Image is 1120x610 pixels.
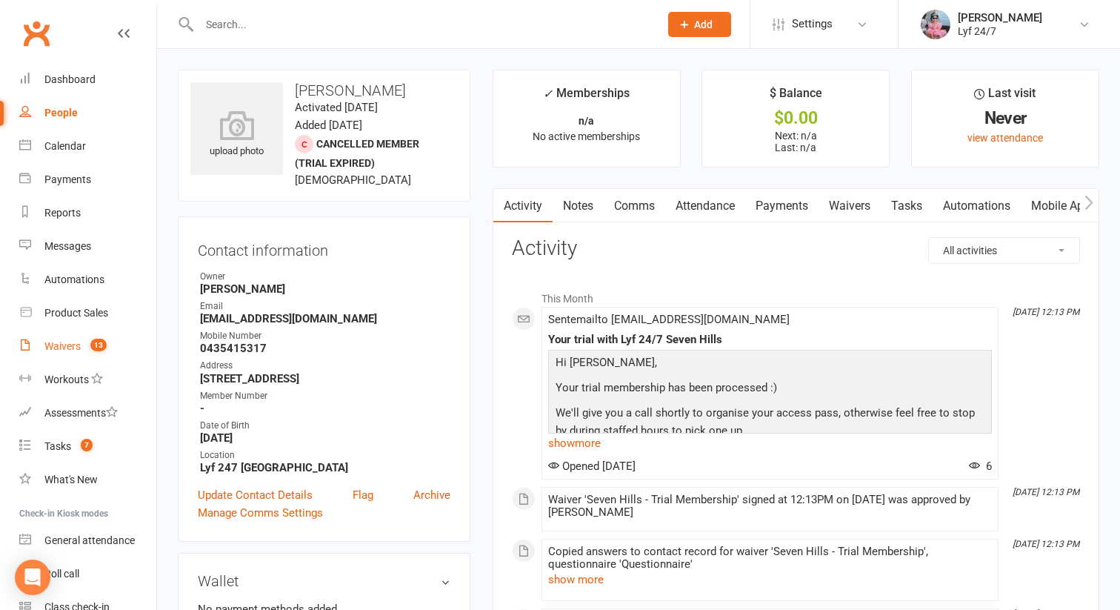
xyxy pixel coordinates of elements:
time: Activated [DATE] [295,101,378,114]
strong: Lyf 247 [GEOGRAPHIC_DATA] [200,461,450,474]
a: Manage Comms Settings [198,504,323,522]
strong: [DATE] [200,431,450,445]
div: Waiver 'Seven Hills - Trial Membership' signed at 12:13PM on [DATE] was approved by [PERSON_NAME] [548,494,992,519]
a: Notes [553,189,604,223]
strong: - [200,402,450,415]
a: Reports [19,196,156,230]
li: This Month [512,283,1080,307]
p: Your trial membership has been processed :) [552,379,988,400]
div: Date of Birth [200,419,450,433]
a: view attendance [967,132,1043,144]
div: Dashboard [44,73,96,85]
span: Settings [792,7,833,41]
a: Mobile App [1021,189,1101,223]
a: Assessments [19,397,156,430]
i: [DATE] 12:13 PM [1013,539,1079,549]
div: Product Sales [44,307,108,319]
div: Calendar [44,140,86,152]
div: Owner [200,270,450,284]
button: show more [548,571,604,589]
a: What's New [19,463,156,497]
div: Assessments [44,407,118,419]
strong: [EMAIL_ADDRESS][DOMAIN_NAME] [200,312,450,325]
i: [DATE] 12:13 PM [1013,487,1079,497]
div: Never [925,110,1085,126]
i: [DATE] 12:13 PM [1013,307,1079,317]
div: Reports [44,207,81,219]
div: $0.00 [716,110,876,126]
div: Payments [44,173,91,185]
a: Messages [19,230,156,263]
h3: Contact information [198,236,450,259]
h3: Wallet [198,573,450,589]
a: Payments [19,163,156,196]
button: Add [668,12,731,37]
div: Workouts [44,374,89,385]
div: Lyf 24/7 [958,24,1042,38]
div: Last visit [974,84,1036,110]
p: We'll give you a call shortly to organise your access pass, otherwise feel free to stop by during... [552,404,988,443]
span: 6 [969,460,992,473]
a: Activity [493,189,553,223]
div: Address [200,359,450,373]
span: [DEMOGRAPHIC_DATA] [295,173,411,187]
a: Automations [19,263,156,296]
strong: [STREET_ADDRESS] [200,372,450,385]
a: Automations [933,189,1021,223]
img: thumb_image1747747990.png [921,10,950,39]
span: No active memberships [533,130,640,142]
a: Calendar [19,130,156,163]
div: Automations [44,273,104,285]
div: Location [200,448,450,463]
div: Email [200,299,450,314]
h3: [PERSON_NAME] [190,82,458,99]
a: Waivers 13 [19,330,156,363]
p: Next: n/a Last: n/a [716,130,876,153]
a: Archive [413,486,450,504]
strong: 0435415317 [200,342,450,355]
div: Open Intercom Messenger [15,560,50,595]
div: People [44,107,78,119]
a: Attendance [665,189,745,223]
div: Your trial with Lyf 24/7 Seven Hills [548,334,992,346]
time: Added [DATE] [295,119,362,132]
p: Hi [PERSON_NAME], [552,354,988,375]
div: Roll call [44,568,79,580]
a: Product Sales [19,296,156,330]
a: show more [548,433,992,454]
div: Mobile Number [200,329,450,343]
div: $ Balance [770,84,822,110]
strong: [PERSON_NAME] [200,282,450,296]
span: Add [694,19,713,30]
span: Sent email to [EMAIL_ADDRESS][DOMAIN_NAME] [548,313,790,326]
a: Tasks 7 [19,430,156,463]
a: Update Contact Details [198,486,313,504]
div: General attendance [44,534,135,546]
a: Payments [745,189,819,223]
div: Copied answers to contact record for waiver 'Seven Hills - Trial Membership', questionnaire 'Ques... [548,546,992,571]
h3: Activity [512,237,1080,260]
div: Tasks [44,440,71,452]
div: What's New [44,474,98,485]
a: Dashboard [19,63,156,96]
a: Clubworx [18,15,55,52]
div: Waivers [44,340,81,352]
span: 13 [90,339,107,351]
div: Memberships [543,84,630,111]
span: 7 [81,439,93,451]
a: Roll call [19,557,156,591]
a: Flag [353,486,373,504]
strong: n/a [579,115,594,127]
input: Search... [195,14,649,35]
a: General attendance kiosk mode [19,524,156,557]
div: Member Number [200,389,450,403]
a: Tasks [881,189,933,223]
span: Opened [DATE] [548,460,636,473]
div: Messages [44,240,91,252]
a: People [19,96,156,130]
i: ✓ [543,87,553,101]
a: Workouts [19,363,156,397]
a: Comms [604,189,665,223]
div: [PERSON_NAME] [958,11,1042,24]
span: Cancelled member (trial expired) [295,138,419,169]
